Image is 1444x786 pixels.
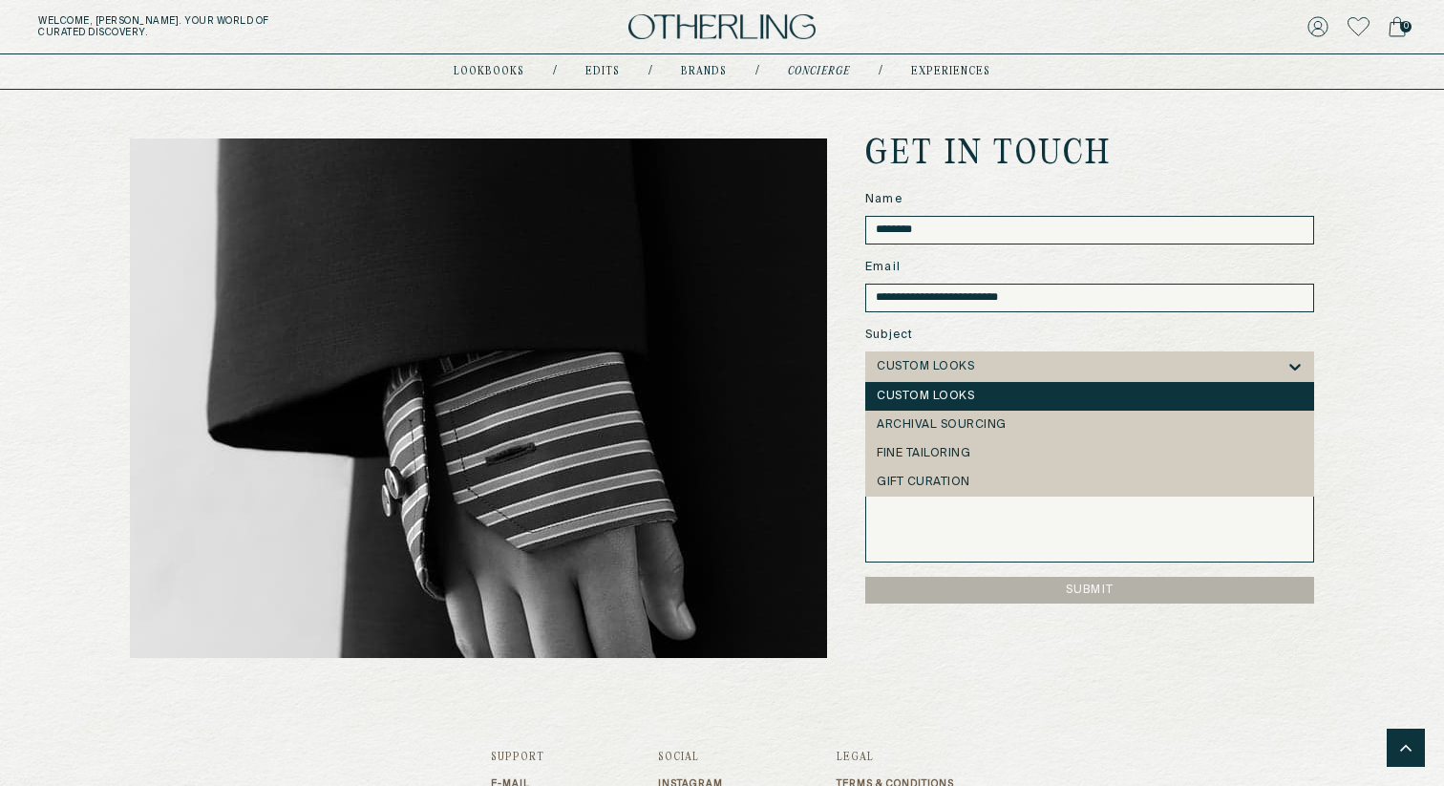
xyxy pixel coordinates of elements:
[976,360,980,373] input: select-dropdown
[877,418,1303,432] div: ARCHIVAL SOURCING
[628,14,816,40] img: logo
[865,191,1314,208] label: Name
[877,360,974,373] div: CUSTOM LOOKS
[865,138,1112,172] h5: get in touch
[911,67,990,76] a: experiences
[755,64,759,79] div: /
[1389,13,1406,40] a: 0
[130,138,827,658] img: Get in touch image
[877,476,1303,489] div: GIFT CURATION
[648,64,652,79] div: /
[1400,21,1412,32] span: 0
[865,259,1314,276] label: Email
[491,752,544,763] h3: Support
[585,67,620,76] a: Edits
[865,327,1314,344] label: Subject
[658,752,723,763] h3: Social
[681,67,727,76] a: Brands
[865,577,1314,604] button: Submit
[454,67,524,76] a: lookbooks
[788,67,850,76] a: concierge
[877,447,1303,460] div: FINE TAILORING
[837,752,954,763] h3: Legal
[38,15,449,38] h5: Welcome, [PERSON_NAME] . Your world of curated discovery.
[877,390,1303,403] div: CUSTOM LOOKS
[879,64,882,79] div: /
[553,64,557,79] div: /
